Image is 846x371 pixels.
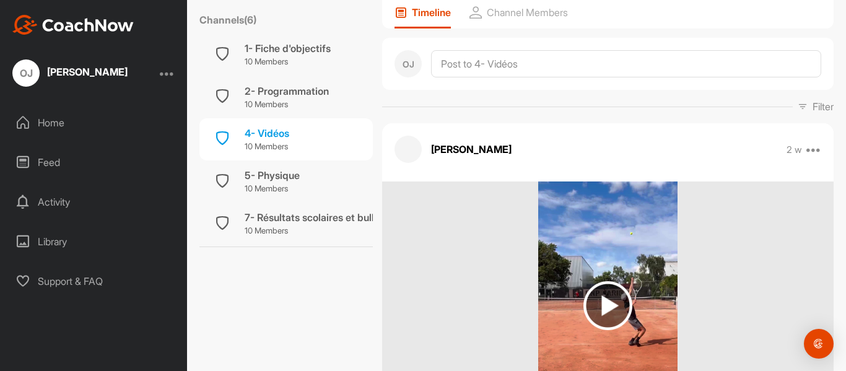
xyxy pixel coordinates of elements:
[395,50,422,77] div: OJ
[813,99,834,114] p: Filter
[245,84,329,98] div: 2- Programmation
[787,144,802,156] p: 2 w
[245,183,300,195] p: 10 Members
[431,142,512,157] p: [PERSON_NAME]
[804,329,834,359] div: Open Intercom Messenger
[245,210,461,225] div: 7- Résultats scolaires et bulletin hebdomadaire
[245,98,329,111] p: 10 Members
[245,41,331,56] div: 1- Fiche d'objectifs
[12,15,134,35] img: CoachNow
[245,225,461,237] p: 10 Members
[245,126,289,141] div: 4- Vidéos
[199,12,256,27] label: Channels ( 6 )
[12,59,40,87] div: OJ
[487,6,568,19] p: Channel Members
[245,56,331,68] p: 10 Members
[7,266,181,297] div: Support & FAQ
[47,67,128,77] div: [PERSON_NAME]
[583,281,632,330] img: play
[7,147,181,178] div: Feed
[245,141,289,153] p: 10 Members
[412,6,451,19] p: Timeline
[7,226,181,257] div: Library
[245,168,300,183] div: 5- Physique
[7,186,181,217] div: Activity
[7,107,181,138] div: Home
